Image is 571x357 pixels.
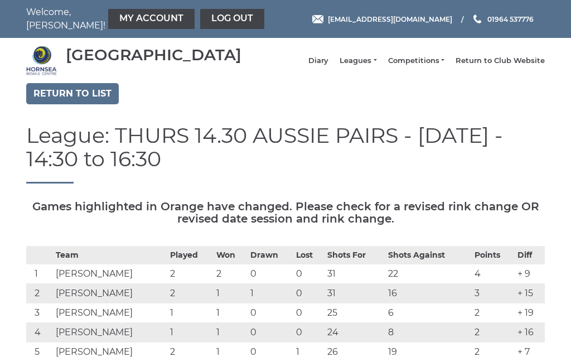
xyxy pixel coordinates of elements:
[200,9,264,29] a: Log out
[312,14,452,25] a: Email [EMAIL_ADDRESS][DOMAIN_NAME]
[456,56,545,66] a: Return to Club Website
[325,322,385,342] td: 24
[293,322,324,342] td: 0
[108,9,195,29] a: My Account
[26,283,53,303] td: 2
[167,246,214,264] th: Played
[167,264,214,283] td: 2
[53,246,167,264] th: Team
[473,15,481,23] img: Phone us
[515,264,545,283] td: + 9
[325,246,385,264] th: Shots For
[385,283,472,303] td: 16
[472,283,515,303] td: 3
[325,283,385,303] td: 31
[472,303,515,322] td: 2
[214,322,248,342] td: 1
[214,303,248,322] td: 1
[487,15,534,23] span: 01964 537776
[515,246,545,264] th: Diff
[26,303,53,322] td: 3
[328,15,452,23] span: [EMAIL_ADDRESS][DOMAIN_NAME]
[472,246,515,264] th: Points
[248,283,294,303] td: 1
[167,283,214,303] td: 2
[293,283,324,303] td: 0
[248,264,294,283] td: 0
[214,246,248,264] th: Won
[325,303,385,322] td: 25
[26,124,545,184] h1: League: THURS 14.30 AUSSIE PAIRS - [DATE] - 14:30 to 16:30
[340,56,376,66] a: Leagues
[214,264,248,283] td: 2
[248,322,294,342] td: 0
[515,322,545,342] td: + 16
[53,303,167,322] td: [PERSON_NAME]
[515,303,545,322] td: + 19
[167,303,214,322] td: 1
[66,46,241,64] div: [GEOGRAPHIC_DATA]
[26,45,57,76] img: Hornsea Bowls Centre
[325,264,385,283] td: 31
[53,322,167,342] td: [PERSON_NAME]
[26,200,545,225] h5: Games highlighted in Orange have changed. Please check for a revised rink change OR revised date ...
[388,56,444,66] a: Competitions
[26,6,233,32] nav: Welcome, [PERSON_NAME]!
[472,322,515,342] td: 2
[312,15,323,23] img: Email
[248,246,294,264] th: Drawn
[53,283,167,303] td: [PERSON_NAME]
[472,14,534,25] a: Phone us 01964 537776
[248,303,294,322] td: 0
[26,322,53,342] td: 4
[385,246,472,264] th: Shots Against
[385,303,472,322] td: 6
[293,264,324,283] td: 0
[26,264,53,283] td: 1
[385,322,472,342] td: 8
[308,56,328,66] a: Diary
[385,264,472,283] td: 22
[26,83,119,104] a: Return to list
[167,322,214,342] td: 1
[293,246,324,264] th: Lost
[515,283,545,303] td: + 15
[293,303,324,322] td: 0
[472,264,515,283] td: 4
[53,264,167,283] td: [PERSON_NAME]
[214,283,248,303] td: 1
